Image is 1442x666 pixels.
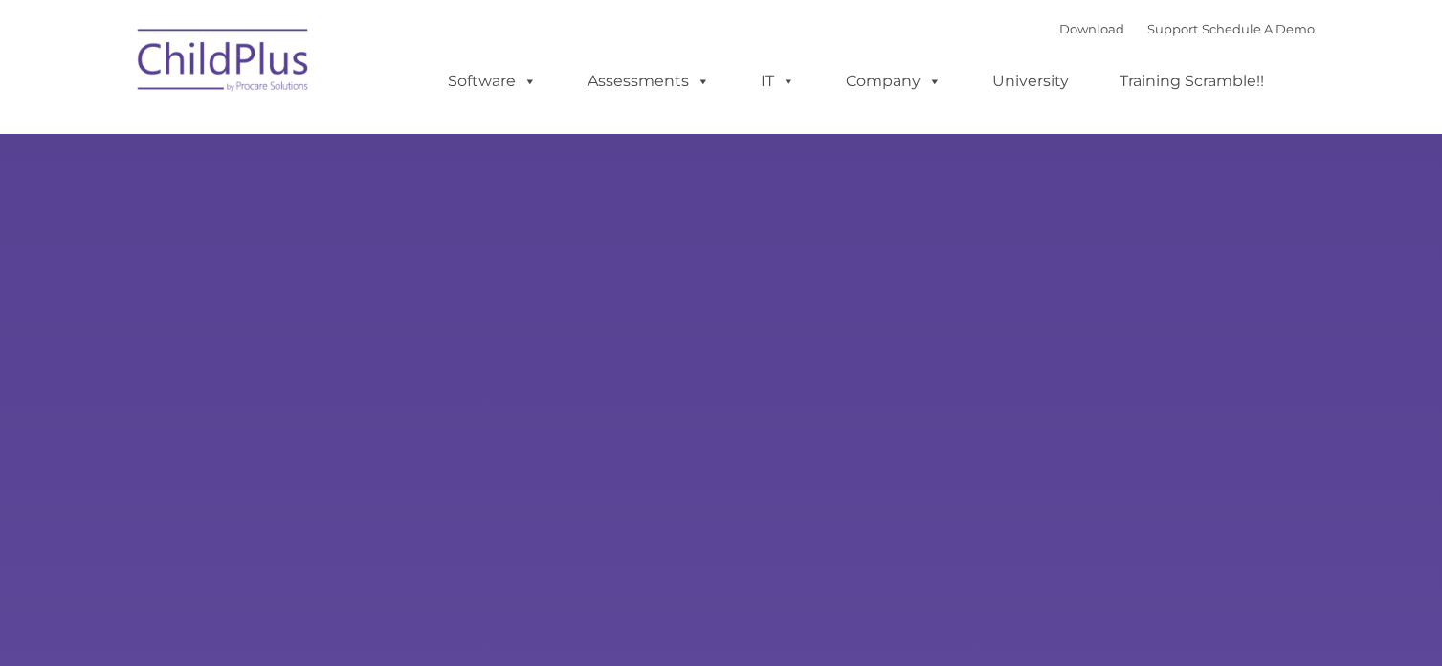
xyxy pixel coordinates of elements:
[429,62,556,100] a: Software
[1100,62,1283,100] a: Training Scramble!!
[568,62,729,100] a: Assessments
[1059,21,1315,36] font: |
[827,62,961,100] a: Company
[1202,21,1315,36] a: Schedule A Demo
[1147,21,1198,36] a: Support
[973,62,1088,100] a: University
[742,62,814,100] a: IT
[1059,21,1124,36] a: Download
[128,15,320,111] img: ChildPlus by Procare Solutions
